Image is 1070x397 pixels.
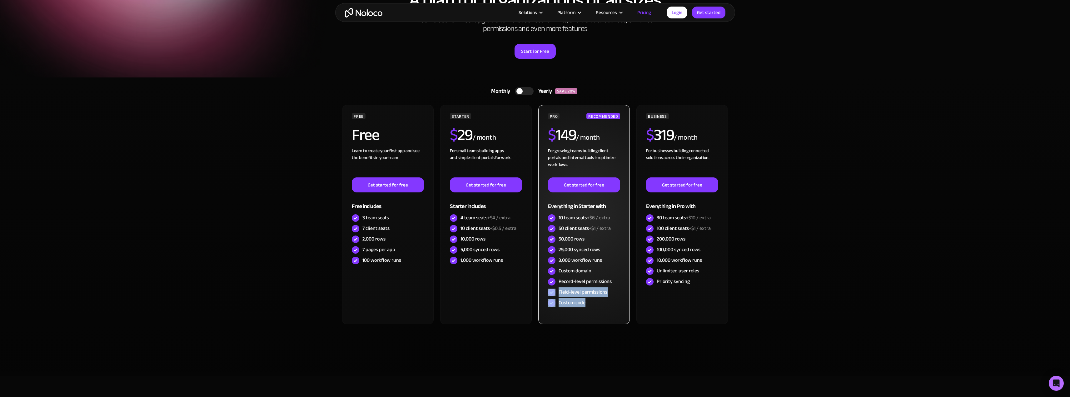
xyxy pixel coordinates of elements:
div: 5,000 synced rows [460,246,500,253]
div: Starter includes [450,192,522,213]
a: Pricing [630,8,659,17]
div: BUSINESS [646,113,669,119]
div: Custom code [559,299,585,306]
h2: 319 [646,127,674,143]
div: STARTER [450,113,471,119]
div: 1,000 workflow runs [460,257,503,264]
div: 100 client seats [657,225,711,232]
div: Field-level permissions [559,289,607,295]
h2: 149 [548,127,576,143]
div: For businesses building connected solutions across their organization. ‍ [646,147,718,177]
div: 7 pages per app [362,246,395,253]
h2: 29 [450,127,473,143]
span: $ [450,120,458,150]
div: Everything in Starter with [548,192,620,213]
div: / month [674,133,697,143]
a: Get started for free [450,177,522,192]
div: Resources [588,8,630,17]
div: PRO [548,113,560,119]
div: Monthly [483,87,515,96]
div: Learn to create your first app and see the benefits in your team ‍ [352,147,424,177]
span: +$1 / extra [589,224,611,233]
div: 50 client seats [559,225,611,232]
span: +$0.5 / extra [490,224,516,233]
div: 25,000 synced rows [559,246,600,253]
div: 10 client seats [460,225,516,232]
div: Solutions [511,8,550,17]
div: 7 client seats [362,225,390,232]
a: home [345,8,382,17]
div: FREE [352,113,366,119]
div: / month [473,133,496,143]
div: Platform [557,8,575,17]
div: SAVE 20% [555,88,577,94]
span: $ [646,120,654,150]
div: Platform [550,8,588,17]
div: Custom domain [559,267,591,274]
h2: Free [352,127,379,143]
div: 3 team seats [362,214,389,221]
div: 10,000 rows [460,236,485,242]
span: +$1 / extra [689,224,711,233]
a: Get started for free [646,177,718,192]
div: 100,000 synced rows [657,246,700,253]
div: Priority syncing [657,278,690,285]
div: Resources [596,8,617,17]
div: Unlimited user roles [657,267,699,274]
a: Get started for free [548,177,620,192]
h2: Use Noloco for Free. Upgrade to increase record limits, enable data sources, enhance permissions ... [410,16,660,33]
div: For growing teams building client portals and internal tools to optimize workflows. [548,147,620,177]
div: 10 team seats [559,214,610,221]
a: Start for Free [515,44,556,59]
div: RECOMMENDED [586,113,620,119]
div: 100 workflow runs [362,257,401,264]
a: Get started [692,7,725,18]
div: Yearly [534,87,555,96]
div: 2,000 rows [362,236,386,242]
span: +$10 / extra [686,213,711,222]
span: +$6 / extra [587,213,610,222]
div: Open Intercom Messenger [1049,376,1064,391]
div: 10,000 workflow runs [657,257,702,264]
div: 50,000 rows [559,236,585,242]
a: Get started for free [352,177,424,192]
span: $ [548,120,556,150]
div: 200,000 rows [657,236,685,242]
div: Record-level permissions [559,278,612,285]
div: Free includes [352,192,424,213]
div: Solutions [519,8,537,17]
div: 4 team seats [460,214,510,221]
a: Login [667,7,687,18]
div: 30 team seats [657,214,711,221]
div: Everything in Pro with [646,192,718,213]
div: For small teams building apps and simple client portals for work. ‍ [450,147,522,177]
div: 3,000 workflow runs [559,257,602,264]
div: / month [576,133,600,143]
span: +$4 / extra [487,213,510,222]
